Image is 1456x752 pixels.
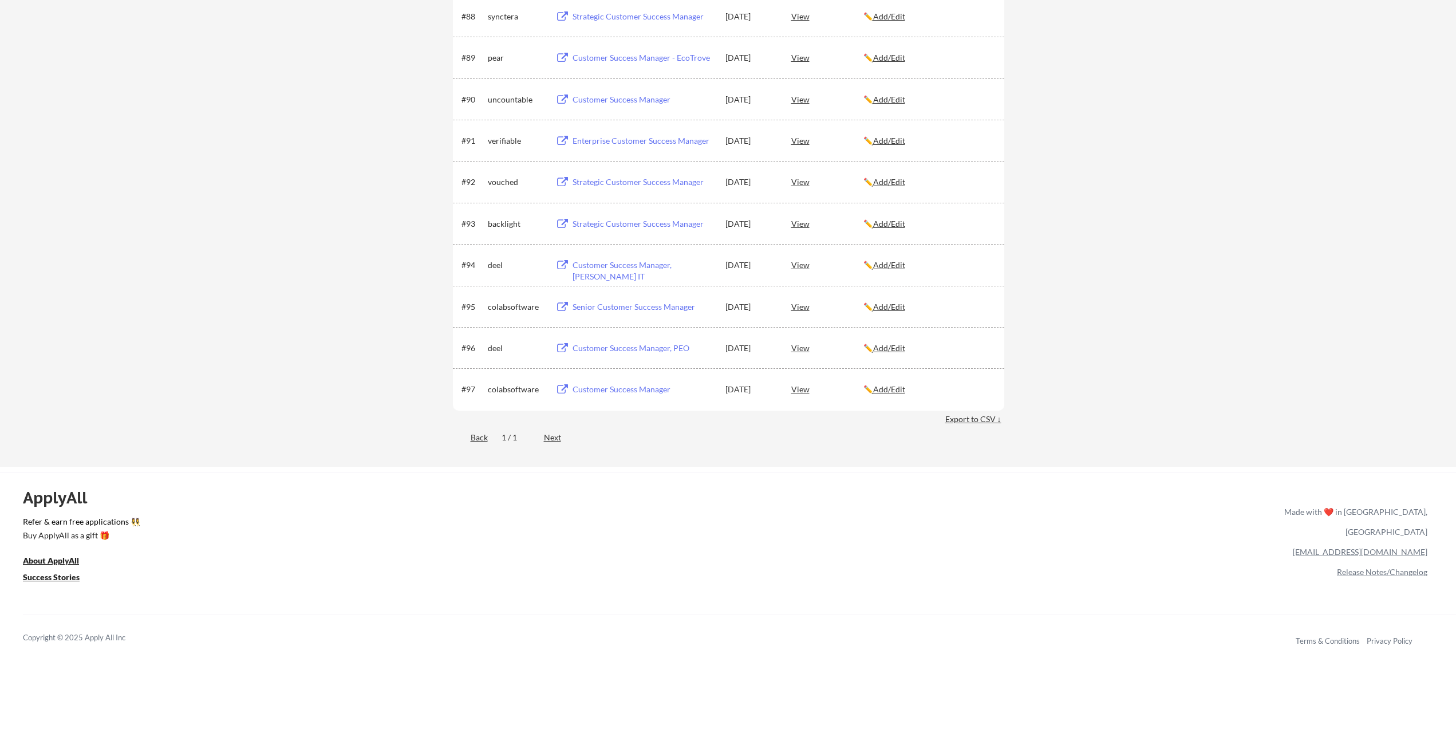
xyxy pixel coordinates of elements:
[461,135,484,147] div: #91
[488,259,545,271] div: deel
[873,11,905,21] u: Add/Edit
[863,94,994,105] div: ✏️
[725,11,776,22] div: [DATE]
[461,259,484,271] div: #94
[461,94,484,105] div: #90
[725,259,776,271] div: [DATE]
[873,136,905,145] u: Add/Edit
[488,218,545,230] div: backlight
[461,11,484,22] div: #88
[725,94,776,105] div: [DATE]
[725,52,776,64] div: [DATE]
[791,379,863,399] div: View
[791,6,863,26] div: View
[791,171,863,192] div: View
[461,218,484,230] div: #93
[544,432,574,443] div: Next
[573,301,715,313] div: Senior Customer Success Manager
[461,52,484,64] div: #89
[502,432,530,443] div: 1 / 1
[461,301,484,313] div: #95
[23,488,100,507] div: ApplyAll
[863,52,994,64] div: ✏️
[573,176,715,188] div: Strategic Customer Success Manager
[873,260,905,270] u: Add/Edit
[863,11,994,22] div: ✏️
[461,342,484,354] div: #96
[573,94,715,105] div: Customer Success Manager
[23,518,1045,530] a: Refer & earn free applications 👯‍♀️
[791,130,863,151] div: View
[23,530,137,544] a: Buy ApplyAll as a gift 🎁
[488,176,545,188] div: vouched
[725,301,776,313] div: [DATE]
[23,572,80,582] u: Success Stories
[573,135,715,147] div: Enterprise Customer Success Manager
[1280,502,1427,542] div: Made with ❤️ in [GEOGRAPHIC_DATA], [GEOGRAPHIC_DATA]
[863,176,994,188] div: ✏️
[488,384,545,395] div: colabsoftware
[945,414,1004,425] div: Export to CSV ↓
[488,135,545,147] div: verifiable
[23,555,95,569] a: About ApplyAll
[863,342,994,354] div: ✏️
[863,218,994,230] div: ✏️
[791,254,863,275] div: View
[873,302,905,312] u: Add/Edit
[573,342,715,354] div: Customer Success Manager, PEO
[791,296,863,317] div: View
[488,301,545,313] div: colabsoftware
[453,432,488,443] div: Back
[1337,567,1427,577] a: Release Notes/Changelog
[488,94,545,105] div: uncountable
[863,135,994,147] div: ✏️
[573,259,715,282] div: Customer Success Manager, [PERSON_NAME] IT
[573,52,715,64] div: Customer Success Manager - EcoTrove
[573,11,715,22] div: Strategic Customer Success Manager
[873,95,905,104] u: Add/Edit
[1293,547,1427,557] a: [EMAIL_ADDRESS][DOMAIN_NAME]
[725,218,776,230] div: [DATE]
[791,47,863,68] div: View
[863,384,994,395] div: ✏️
[488,342,545,354] div: deel
[1367,636,1412,645] a: Privacy Policy
[23,632,155,644] div: Copyright © 2025 Apply All Inc
[873,384,905,394] u: Add/Edit
[573,218,715,230] div: Strategic Customer Success Manager
[863,301,994,313] div: ✏️
[873,219,905,229] u: Add/Edit
[725,384,776,395] div: [DATE]
[725,176,776,188] div: [DATE]
[23,531,137,540] div: Buy ApplyAll as a gift 🎁
[573,384,715,395] div: Customer Success Manager
[873,53,905,62] u: Add/Edit
[791,89,863,109] div: View
[461,176,484,188] div: #92
[488,11,545,22] div: synctera
[461,384,484,395] div: #97
[791,337,863,358] div: View
[23,556,79,565] u: About ApplyAll
[873,343,905,353] u: Add/Edit
[1296,636,1360,645] a: Terms & Conditions
[725,342,776,354] div: [DATE]
[863,259,994,271] div: ✏️
[725,135,776,147] div: [DATE]
[873,177,905,187] u: Add/Edit
[488,52,545,64] div: pear
[791,213,863,234] div: View
[23,572,95,586] a: Success Stories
